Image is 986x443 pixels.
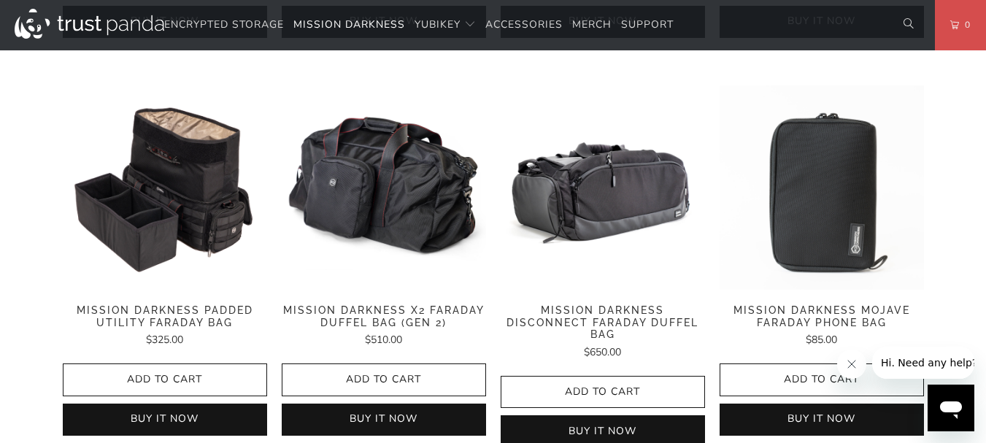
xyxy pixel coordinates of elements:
a: Accessories [485,8,563,42]
span: Mission Darkness Mojave Faraday Phone Bag [720,304,924,329]
span: Support [621,18,674,31]
button: Add to Cart [720,363,924,396]
iframe: Close message [837,350,866,379]
span: $650.00 [584,345,621,359]
a: Mission Darkness Padded Utility Faraday Bag $325.00 [63,304,267,349]
img: Mission Darkness Mojave Faraday Phone Bag [720,85,924,290]
button: Buy it now [63,404,267,436]
span: Merch [572,18,612,31]
nav: Translation missing: en.navigation.header.main_nav [164,8,674,42]
span: Add to Cart [735,374,909,386]
span: $85.00 [806,333,837,347]
span: Mission Darkness X2 Faraday Duffel Bag (Gen 2) [282,304,486,329]
button: Add to Cart [282,363,486,396]
span: Accessories [485,18,563,31]
img: Mission Darkness Padded Utility Faraday Bag [63,85,267,290]
a: Mission Darkness Disconnect Faraday Duffel Bag Mission Darkness Disconnect Faraday Duffel Bag [501,85,705,290]
span: Mission Darkness Padded Utility Faraday Bag [63,304,267,329]
img: Trust Panda Australia [15,9,164,39]
span: Add to Cart [516,386,690,398]
a: Mission Darkness Mojave Faraday Phone Bag $85.00 [720,304,924,349]
button: Add to Cart [501,376,705,409]
a: Mission Darkness X2 Faraday Duffel Bag (Gen 2) $510.00 [282,304,486,349]
a: Mission Darkness Mojave Faraday Phone Bag Mission Darkness Mojave Faraday Phone Bag [720,85,924,290]
span: Add to Cart [78,374,252,386]
span: Mission Darkness Disconnect Faraday Duffel Bag [501,304,705,341]
span: Encrypted Storage [164,18,284,31]
a: Support [621,8,674,42]
button: Add to Cart [63,363,267,396]
span: $510.00 [365,333,402,347]
span: $325.00 [146,333,183,347]
a: Encrypted Storage [164,8,284,42]
iframe: Button to launch messaging window [928,385,974,431]
span: Hi. Need any help? [9,10,105,22]
span: YubiKey [415,18,461,31]
span: 0 [959,17,971,33]
span: Add to Cart [297,374,471,386]
button: Buy it now [282,404,486,436]
img: Mission Darkness Disconnect Faraday Duffel Bag [501,85,705,290]
a: Mission Darkness [293,8,405,42]
iframe: Message from company [872,347,974,379]
a: Mission Darkness X2 Faraday Duffel Bag (Gen 2) Mission Darkness X2 Faraday Duffel Bag (Gen 2) [282,85,486,290]
summary: YubiKey [415,8,476,42]
img: Mission Darkness X2 Faraday Duffel Bag (Gen 2) [282,85,486,290]
a: Mission Darkness Padded Utility Faraday Bag Mission Darkness Padded Utility Faraday Bag [63,85,267,290]
span: Mission Darkness [293,18,405,31]
button: Buy it now [720,404,924,436]
a: Merch [572,8,612,42]
a: Mission Darkness Disconnect Faraday Duffel Bag $650.00 [501,304,705,361]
